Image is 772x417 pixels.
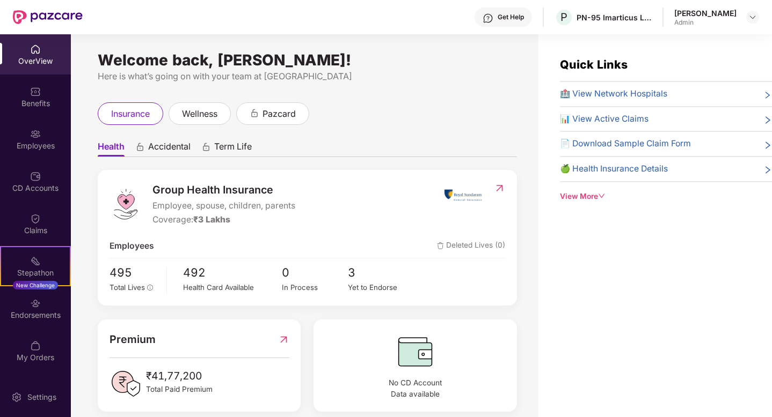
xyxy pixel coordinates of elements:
[110,240,154,253] span: Employees
[30,213,41,224] img: svg+xml;base64,PHN2ZyBpZD0iQ2xhaW0iIHhtbG5zPSJodHRwOi8vd3d3LnczLm9yZy8yMDAwL3N2ZyIgd2lkdGg9IjIwIi...
[598,192,606,200] span: down
[11,392,22,403] img: svg+xml;base64,PHN2ZyBpZD0iU2V0dGluZy0yMHgyMCIgeG1sbnM9Imh0dHA6Ly93d3cudzMub3JnLzIwMDAvc3ZnIiB3aW...
[135,142,145,152] div: animation
[98,56,517,64] div: Welcome back, [PERSON_NAME]!
[278,331,289,348] img: RedirectIcon
[250,108,259,118] div: animation
[560,137,691,151] span: 📄 Download Sample Claim Form
[577,12,652,23] div: PN-95 Imarticus Learning Private Limited
[348,282,414,293] div: Yet to Endorse
[560,113,649,126] span: 📊 View Active Claims
[325,377,505,400] span: No CD Account Data available
[348,264,414,281] span: 3
[494,183,505,193] img: RedirectIcon
[325,331,505,372] img: CDBalanceIcon
[498,13,524,21] div: Get Help
[483,13,493,24] img: svg+xml;base64,PHN2ZyBpZD0iSGVscC0zMngzMiIgeG1sbnM9Imh0dHA6Ly93d3cudzMub3JnLzIwMDAvc3ZnIiB3aWR0aD...
[110,331,156,348] span: Premium
[763,139,772,151] span: right
[183,282,282,293] div: Health Card Available
[763,165,772,176] span: right
[437,242,444,249] img: deleteIcon
[146,368,213,384] span: ₹41,77,200
[30,298,41,309] img: svg+xml;base64,PHN2ZyBpZD0iRW5kb3JzZW1lbnRzIiB4bWxucz0iaHR0cDovL3d3dy53My5vcmcvMjAwMC9zdmciIHdpZH...
[24,392,60,403] div: Settings
[763,115,772,126] span: right
[560,162,668,176] span: 🍏 Health Insurance Details
[674,18,737,27] div: Admin
[201,142,211,152] div: animation
[110,264,159,281] span: 495
[1,267,70,278] div: Stepathon
[437,240,505,253] span: Deleted Lives (0)
[98,70,517,83] div: Here is what’s going on with your team at [GEOGRAPHIC_DATA]
[748,13,757,21] img: svg+xml;base64,PHN2ZyBpZD0iRHJvcGRvd24tMzJ4MzIiIHhtbG5zPSJodHRwOi8vd3d3LnczLm9yZy8yMDAwL3N2ZyIgd2...
[560,11,567,24] span: P
[560,87,667,101] span: 🏥 View Network Hospitals
[560,191,772,202] div: View More
[13,281,58,289] div: New Challenge
[443,182,483,208] img: insurerIcon
[147,285,154,291] span: info-circle
[98,141,125,157] span: Health
[30,256,41,266] img: svg+xml;base64,PHN2ZyB4bWxucz0iaHR0cDovL3d3dy53My5vcmcvMjAwMC9zdmciIHdpZHRoPSIyMSIgaGVpZ2h0PSIyMC...
[30,44,41,55] img: svg+xml;base64,PHN2ZyBpZD0iSG9tZSIgeG1sbnM9Imh0dHA6Ly93d3cudzMub3JnLzIwMDAvc3ZnIiB3aWR0aD0iMjAiIG...
[282,282,348,293] div: In Process
[763,90,772,101] span: right
[214,141,252,157] span: Term Life
[183,264,282,281] span: 492
[148,141,191,157] span: Accidental
[110,368,142,400] img: PaidPremiumIcon
[152,213,295,227] div: Coverage:
[30,129,41,139] img: svg+xml;base64,PHN2ZyBpZD0iRW1wbG95ZWVzIiB4bWxucz0iaHR0cDovL3d3dy53My5vcmcvMjAwMC9zdmciIHdpZHRoPS...
[560,57,628,71] span: Quick Links
[30,340,41,351] img: svg+xml;base64,PHN2ZyBpZD0iTXlfT3JkZXJzIiBkYXRhLW5hbWU9Ik15IE9yZGVycyIgeG1sbnM9Imh0dHA6Ly93d3cudz...
[152,182,295,198] span: Group Health Insurance
[282,264,348,281] span: 0
[674,8,737,18] div: [PERSON_NAME]
[111,107,150,121] span: insurance
[152,199,295,213] span: Employee, spouse, children, parents
[13,10,83,24] img: New Pazcare Logo
[30,86,41,97] img: svg+xml;base64,PHN2ZyBpZD0iQmVuZWZpdHMiIHhtbG5zPSJodHRwOi8vd3d3LnczLm9yZy8yMDAwL3N2ZyIgd2lkdGg9Ij...
[110,283,145,292] span: Total Lives
[30,171,41,182] img: svg+xml;base64,PHN2ZyBpZD0iQ0RfQWNjb3VudHMiIGRhdGEtbmFtZT0iQ0QgQWNjb3VudHMiIHhtbG5zPSJodHRwOi8vd3...
[263,107,296,121] span: pazcard
[182,107,217,121] span: wellness
[110,188,142,220] img: logo
[193,214,230,225] span: ₹3 Lakhs
[146,384,213,395] span: Total Paid Premium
